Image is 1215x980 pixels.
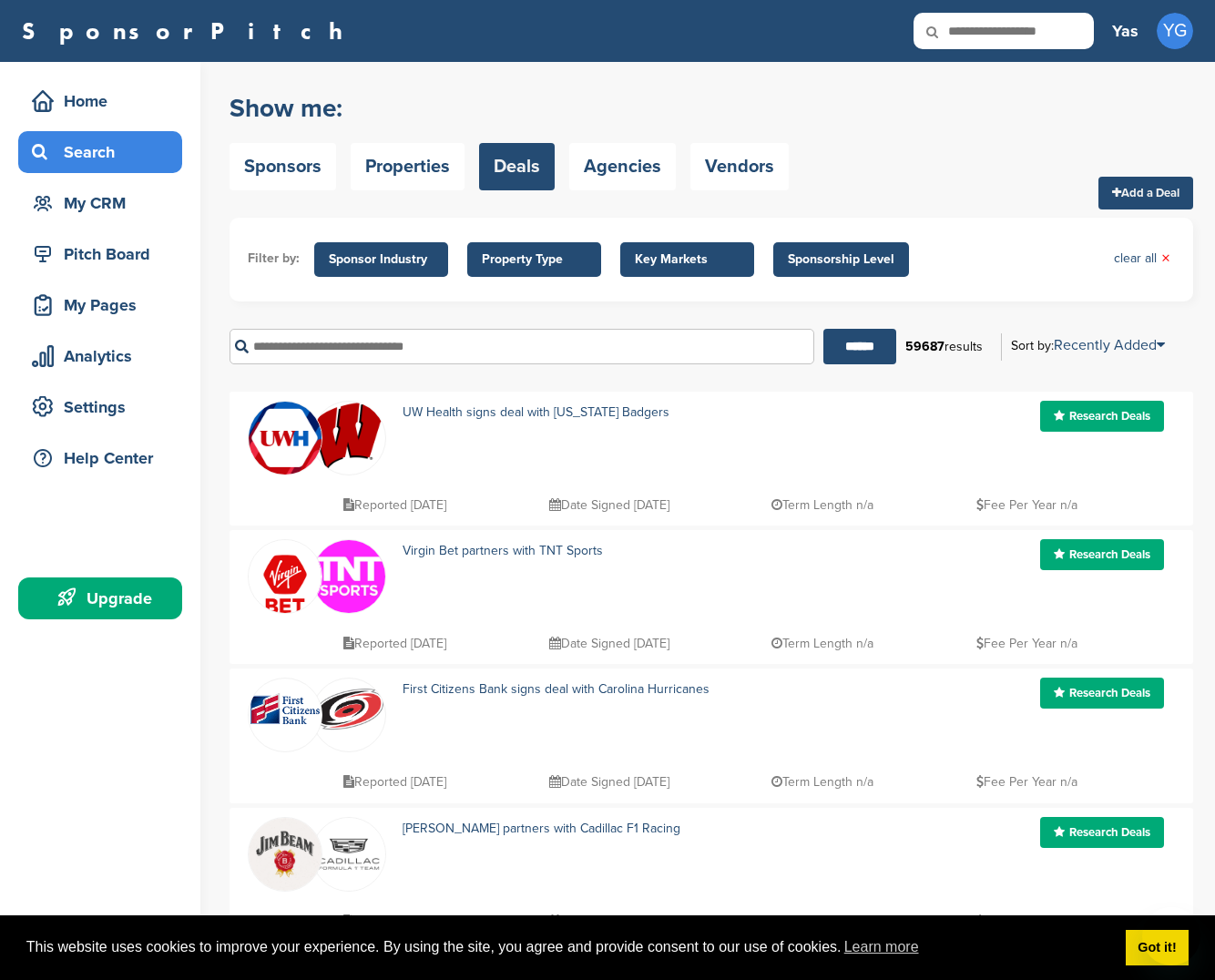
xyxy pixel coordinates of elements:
div: My Pages [27,289,182,322]
img: Jyyddrmw 400x400 [249,818,322,891]
p: Date Signed [DATE] [549,771,669,793]
li: Filter by: [248,249,300,269]
a: Help Center [18,437,182,479]
p: Term Length n/a [771,632,873,655]
h3: Yas [1112,18,1138,44]
p: Fee Per Year n/a [976,771,1077,793]
div: Settings [27,391,182,424]
a: clear all× [1114,249,1170,269]
div: Upgrade [27,582,182,615]
div: Analytics [27,340,182,373]
img: Open uri20141112 64162 w7v9zj?1415805765 [312,402,385,471]
span: Property Type [482,250,587,270]
a: Upgrade [18,577,182,619]
p: Reported [DATE] [343,910,446,933]
b: 59687 [905,339,944,354]
a: Pitch Board [18,233,182,275]
a: Search [18,131,182,173]
a: dismiss cookie message [1126,930,1189,966]
a: [PERSON_NAME] partners with Cadillac F1 Racing [403,821,680,836]
img: Images (26) [249,540,322,628]
p: Fee Per Year n/a [976,632,1077,655]
a: Deals [479,143,555,190]
p: Date Signed [DATE] [549,632,669,655]
a: Vendors [690,143,789,190]
img: Open uri20141112 50798 148hg1y [249,685,322,734]
span: Key Markets [635,250,740,270]
a: Home [18,80,182,122]
a: Add a Deal [1098,177,1193,209]
p: Reported [DATE] [343,494,446,516]
a: Sponsors [230,143,336,190]
a: Agencies [569,143,676,190]
img: 82plgaic 400x400 [249,402,322,475]
img: Qiv8dqs7 400x400 [312,540,385,613]
span: × [1161,249,1170,269]
a: Properties [351,143,465,190]
span: Sponsor Industry [329,250,434,270]
a: Yas [1112,11,1138,51]
div: My CRM [27,187,182,219]
p: Fee Per Year n/a [976,910,1077,933]
a: SponsorPitch [22,19,354,43]
div: Pitch Board [27,238,182,271]
p: Term Length n/a [771,771,873,793]
div: Sort by: [1011,338,1165,352]
p: Date Signed [DATE] [549,494,669,516]
a: Research Deals [1040,678,1164,709]
p: Reported [DATE] [343,771,446,793]
a: Analytics [18,335,182,377]
a: Recently Added [1054,336,1165,354]
a: Research Deals [1040,539,1164,570]
p: Date Signed [DATE] [549,910,669,933]
div: results [896,332,992,362]
a: Virgin Bet partners with TNT Sports [403,543,603,558]
span: YG [1157,13,1193,49]
span: This website uses cookies to improve your experience. By using the site, you agree and provide co... [26,934,1111,961]
p: Reported [DATE] [343,632,446,655]
a: UW Health signs deal with [US_STATE] Badgers [403,404,669,420]
a: Research Deals [1040,401,1164,432]
h2: Show me: [230,92,789,125]
a: Research Deals [1040,817,1164,848]
span: Sponsorship Level [788,250,894,270]
div: Search [27,136,182,168]
div: Home [27,85,182,117]
a: My Pages [18,284,182,326]
p: Term Length n/a [771,494,873,516]
a: learn more about cookies [842,934,922,961]
div: Help Center [27,442,182,475]
img: Fcgoatp8 400x400 [312,818,385,891]
p: Term Length n/a [771,910,873,933]
iframe: Button to launch messaging window [1142,907,1200,965]
a: First Citizens Bank signs deal with Carolina Hurricanes [403,681,710,697]
img: Open uri20141112 64162 1shn62e?1415805732 [312,687,385,732]
a: My CRM [18,182,182,224]
p: Fee Per Year n/a [976,494,1077,516]
a: Settings [18,386,182,428]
